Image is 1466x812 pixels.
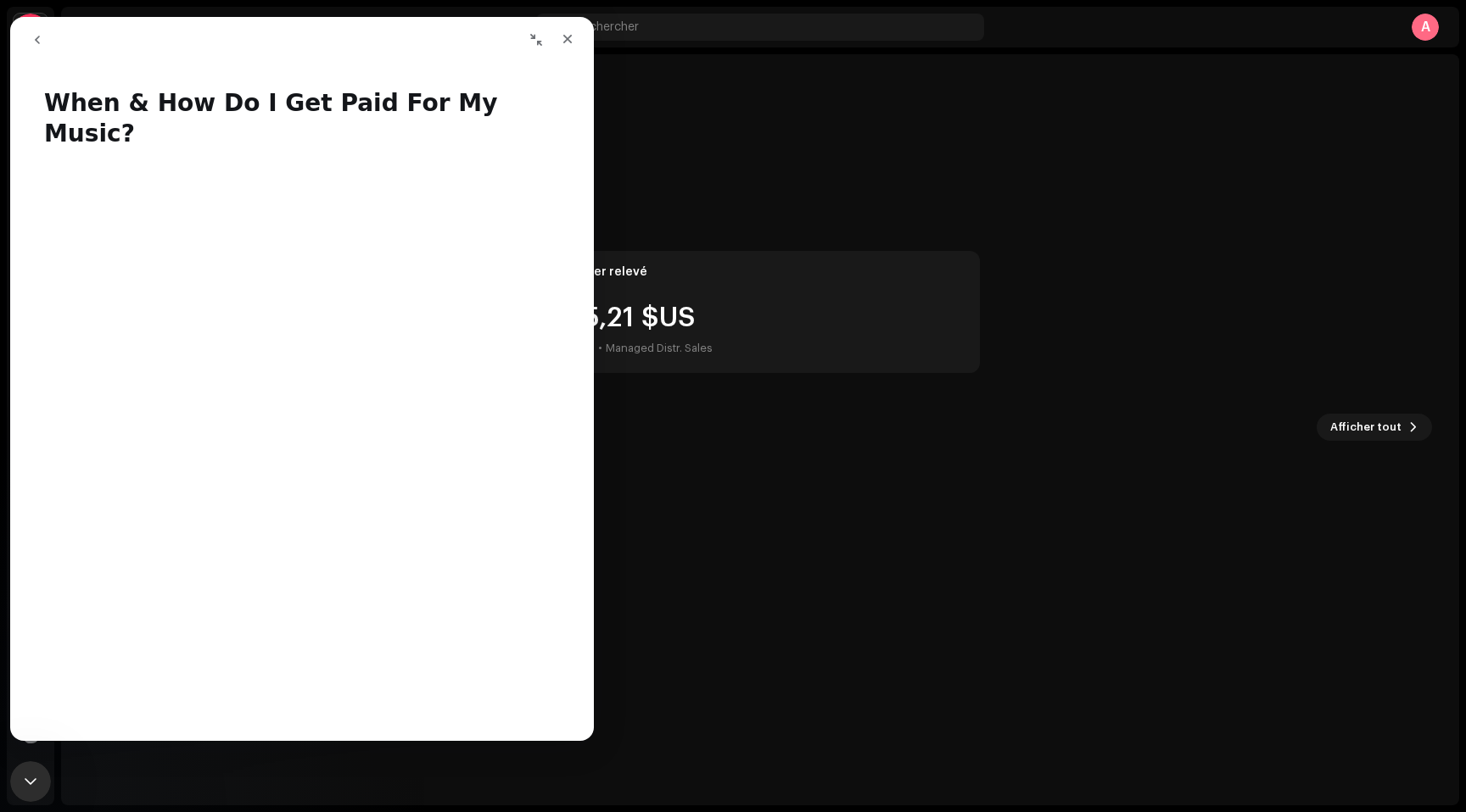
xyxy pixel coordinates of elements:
[606,338,713,359] div: Managed Distr. Sales
[576,20,639,34] span: Rechercher
[10,761,51,802] iframe: Intercom live chat
[1317,414,1432,441] button: Afficher tout
[540,251,979,373] re-o-card-value: Dernier relevé
[1330,410,1402,444] span: Afficher tout
[14,14,48,47] div: A
[1412,14,1439,41] div: A
[562,265,958,279] div: Dernier relevé
[598,338,602,359] div: •
[10,17,594,741] iframe: Intercom live chat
